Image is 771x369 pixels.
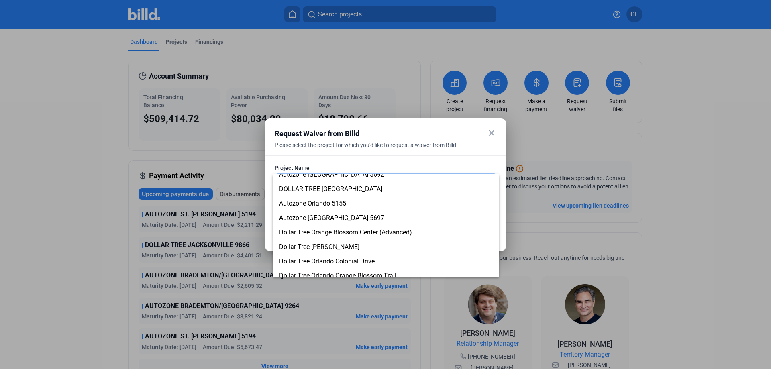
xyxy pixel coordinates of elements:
span: Autozone [GEOGRAPHIC_DATA] 5697 [279,214,384,222]
span: Dollar Tree Orlando Colonial Drive [279,257,375,265]
span: Autozone Orlando 5155 [279,200,346,207]
span: Dollar Tree Orange Blossom Center (Advanced) [279,228,412,236]
span: DOLLAR TREE [GEOGRAPHIC_DATA] [279,185,382,193]
span: Dollar Tree [PERSON_NAME] [279,243,359,251]
span: Autozone [GEOGRAPHIC_DATA] 5692 [279,171,384,178]
span: Dollar Tree Orlando Orange Blossom Trail [279,272,396,279]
